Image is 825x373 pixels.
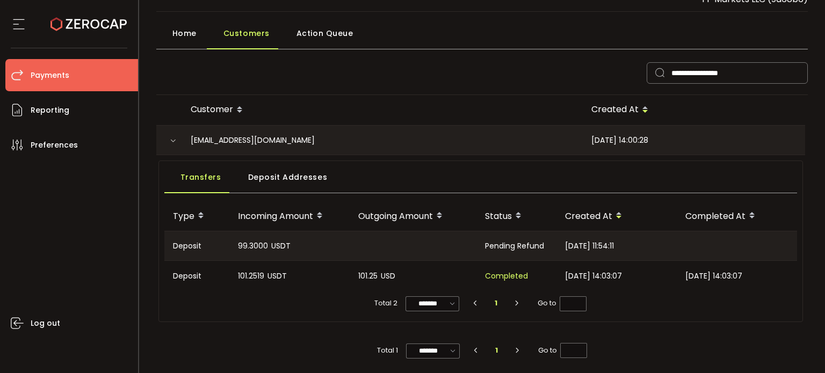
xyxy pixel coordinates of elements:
li: 1 [487,343,506,358]
span: Deposit [173,270,201,282]
span: Completed [485,270,528,282]
div: Created At [556,207,677,225]
div: Customer [182,101,583,119]
span: Customers [223,23,270,44]
span: [DATE] 14:03:07 [685,270,742,282]
div: Status [476,207,556,225]
span: 99.3000 [238,240,268,252]
span: Deposit [173,240,201,252]
span: Deposit Addresses [248,166,328,188]
span: Preferences [31,137,78,153]
span: Home [172,23,197,44]
span: 101.2519 [238,270,264,282]
div: Completed At [677,207,797,225]
span: Payments [31,68,69,83]
span: Go to [538,296,587,311]
span: [DATE] 14:00:28 [591,134,648,147]
span: Go to [538,343,587,358]
span: Total 2 [374,296,397,311]
span: USD [381,270,395,282]
iframe: Chat Widget [771,321,825,373]
span: 101.25 [358,270,378,282]
span: [DATE] 14:03:07 [565,270,622,282]
span: Reporting [31,103,69,118]
li: 1 [487,296,506,311]
div: Created At [583,101,805,119]
span: Action Queue [296,23,353,44]
span: Total 1 [377,343,398,358]
span: [DATE] 11:54:11 [565,240,614,252]
span: [EMAIL_ADDRESS][DOMAIN_NAME] [191,134,315,147]
div: Outgoing Amount [350,207,476,225]
span: Transfers [180,166,221,188]
div: Type [164,207,229,225]
span: USDT [267,270,287,282]
span: Pending Refund [485,240,544,252]
span: USDT [271,240,291,252]
span: Log out [31,316,60,331]
div: Incoming Amount [229,207,350,225]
